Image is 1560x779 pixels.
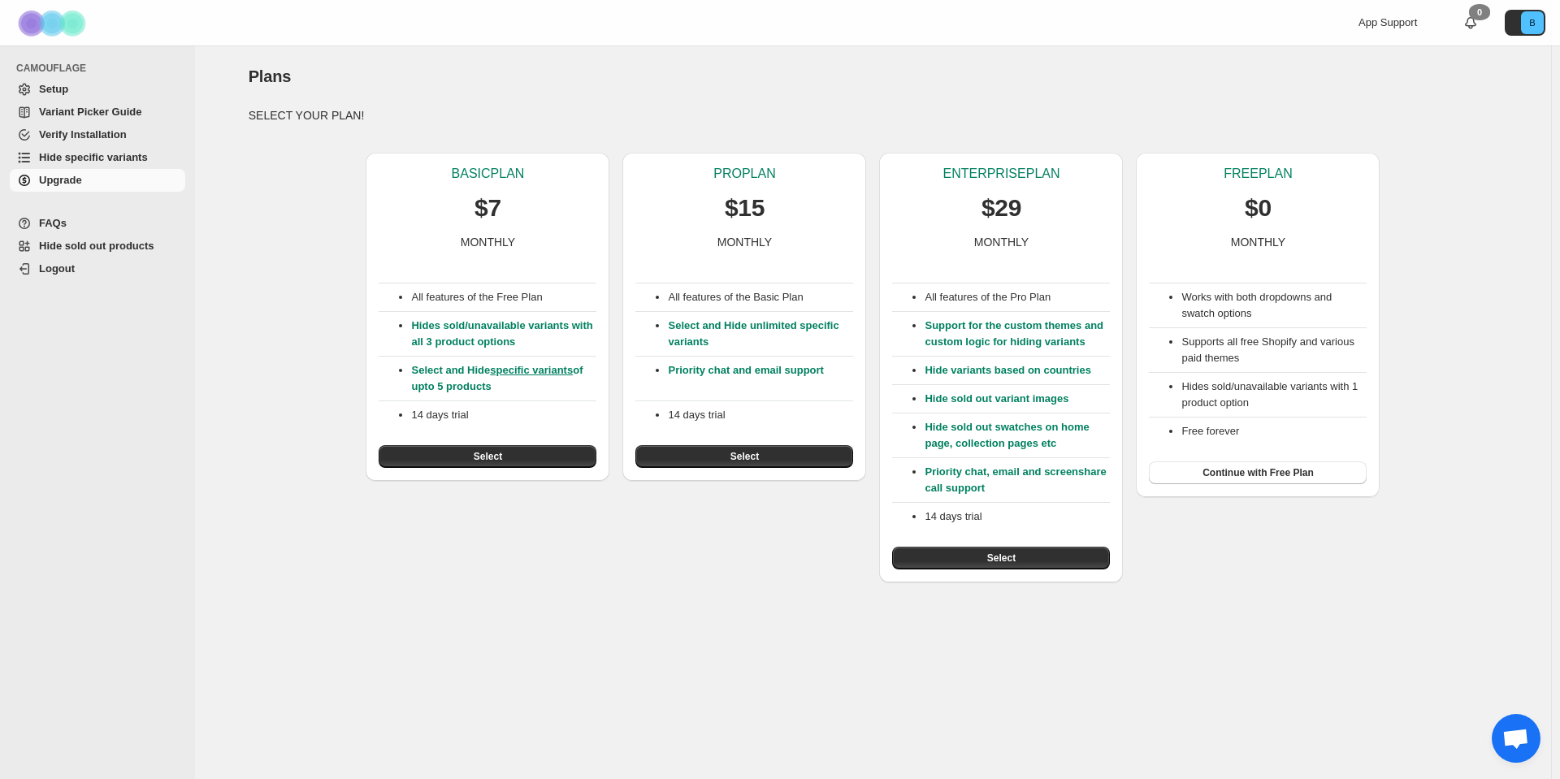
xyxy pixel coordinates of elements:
span: Plans [249,67,291,85]
a: Logout [10,258,185,280]
li: Hides sold/unavailable variants with 1 product option [1181,379,1367,411]
p: Hide sold out swatches on home page, collection pages etc [925,419,1110,452]
p: SELECT YOUR PLAN! [249,107,1498,123]
p: All features of the Pro Plan [925,289,1110,305]
a: Variant Picker Guide [10,101,185,123]
span: Verify Installation [39,128,127,141]
p: $7 [474,192,501,224]
span: Select [474,450,502,463]
p: ENTERPRISE PLAN [942,166,1059,182]
p: Hide sold out variant images [925,391,1110,407]
p: Hide variants based on countries [925,362,1110,379]
span: Upgrade [39,174,82,186]
button: Select [892,547,1110,569]
div: 0 [1469,4,1490,20]
p: Support for the custom themes and custom logic for hiding variants [925,318,1110,350]
p: 14 days trial [411,407,596,423]
button: Avatar with initials B [1505,10,1545,36]
p: 14 days trial [668,407,853,423]
p: All features of the Basic Plan [668,289,853,305]
p: Select and Hide of upto 5 products [411,362,596,395]
span: Continue with Free Plan [1202,466,1314,479]
span: FAQs [39,217,67,229]
p: FREE PLAN [1224,166,1292,182]
a: Open chat [1492,714,1540,763]
a: Setup [10,78,185,101]
p: MONTHLY [974,234,1029,250]
p: Priority chat and email support [668,362,853,395]
li: Supports all free Shopify and various paid themes [1181,334,1367,366]
span: Hide sold out products [39,240,154,252]
a: Upgrade [10,169,185,192]
span: CAMOUFLAGE [16,62,187,75]
a: Verify Installation [10,123,185,146]
p: $0 [1245,192,1272,224]
span: Avatar with initials B [1521,11,1544,34]
p: Hides sold/unavailable variants with all 3 product options [411,318,596,350]
span: Variant Picker Guide [39,106,141,118]
span: Setup [39,83,68,95]
button: Select [635,445,853,468]
p: All features of the Free Plan [411,289,596,305]
text: B [1529,18,1535,28]
a: Hide sold out products [10,235,185,258]
img: Camouflage [13,1,94,45]
li: Free forever [1181,423,1367,439]
p: PRO PLAN [713,166,775,182]
a: Hide specific variants [10,146,185,169]
p: MONTHLY [1231,234,1285,250]
button: Continue with Free Plan [1149,461,1367,484]
a: FAQs [10,212,185,235]
p: $15 [725,192,765,224]
p: 14 days trial [925,509,1110,525]
span: Hide specific variants [39,151,148,163]
span: Logout [39,262,75,275]
span: App Support [1358,16,1417,28]
button: Select [379,445,596,468]
a: specific variants [490,364,573,376]
span: Select [987,552,1016,565]
p: $29 [981,192,1021,224]
span: Select [730,450,759,463]
p: MONTHLY [717,234,772,250]
p: BASIC PLAN [452,166,525,182]
p: MONTHLY [461,234,515,250]
p: Select and Hide unlimited specific variants [668,318,853,350]
li: Works with both dropdowns and swatch options [1181,289,1367,322]
a: 0 [1462,15,1479,31]
p: Priority chat, email and screenshare call support [925,464,1110,496]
